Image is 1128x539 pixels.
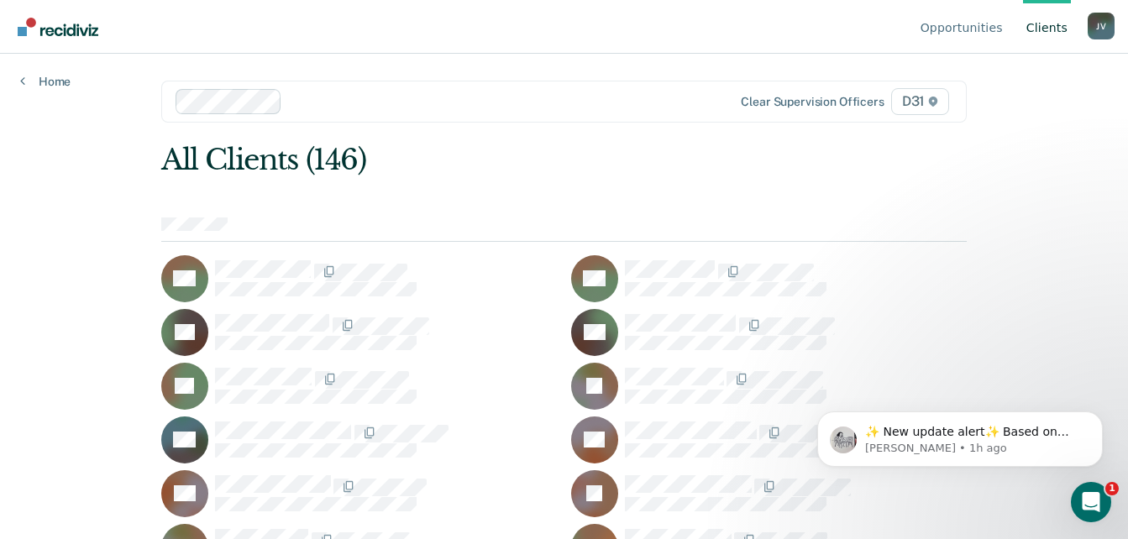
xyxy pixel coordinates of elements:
[1105,482,1119,495] span: 1
[18,18,98,36] img: Recidiviz
[20,74,71,89] a: Home
[73,65,290,80] p: Message from Kim, sent 1h ago
[792,376,1128,494] iframe: Intercom notifications message
[741,95,884,109] div: Clear supervision officers
[1088,13,1115,39] div: J V
[161,143,805,177] div: All Clients (146)
[1071,482,1111,522] iframe: Intercom live chat
[1088,13,1115,39] button: Profile dropdown button
[891,88,949,115] span: D31
[73,49,289,379] span: ✨ New update alert✨ Based on your feedback, we've made a few updates we wanted to share. 1. We ha...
